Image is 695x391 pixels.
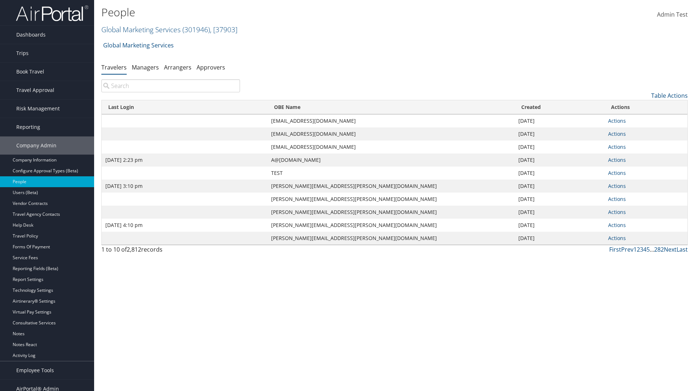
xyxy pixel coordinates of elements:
[210,25,237,34] span: , [ 37903 ]
[16,44,29,62] span: Trips
[16,5,88,22] img: airportal-logo.png
[101,5,492,20] h1: People
[101,79,240,92] input: Search
[268,100,515,114] th: OBE Name: activate to sort column ascending
[643,245,646,253] a: 4
[515,140,605,154] td: [DATE]
[16,118,40,136] span: Reporting
[608,209,626,215] a: Actions
[651,92,688,100] a: Table Actions
[268,127,515,140] td: [EMAIL_ADDRESS][DOMAIN_NAME]
[654,245,664,253] a: 282
[664,245,677,253] a: Next
[515,193,605,206] td: [DATE]
[16,26,46,44] span: Dashboards
[182,25,210,34] span: ( 301946 )
[102,100,268,114] th: Last Login: activate to sort column ascending
[102,180,268,193] td: [DATE] 3:10 pm
[268,219,515,232] td: [PERSON_NAME][EMAIL_ADDRESS][PERSON_NAME][DOMAIN_NAME]
[515,206,605,219] td: [DATE]
[621,245,633,253] a: Prev
[677,245,688,253] a: Last
[609,245,621,253] a: First
[608,130,626,137] a: Actions
[197,63,225,71] a: Approvers
[646,245,650,253] a: 5
[16,100,60,118] span: Risk Management
[101,245,240,257] div: 1 to 10 of records
[103,38,174,52] a: Global Marketing Services
[268,206,515,219] td: [PERSON_NAME][EMAIL_ADDRESS][PERSON_NAME][DOMAIN_NAME]
[608,156,626,163] a: Actions
[268,193,515,206] td: [PERSON_NAME][EMAIL_ADDRESS][PERSON_NAME][DOMAIN_NAME]
[608,143,626,150] a: Actions
[268,154,515,167] td: A@[DOMAIN_NAME]
[650,245,654,253] span: …
[608,117,626,124] a: Actions
[16,136,56,155] span: Company Admin
[515,154,605,167] td: [DATE]
[16,63,44,81] span: Book Travel
[102,219,268,232] td: [DATE] 4:10 pm
[608,222,626,228] a: Actions
[515,219,605,232] td: [DATE]
[608,169,626,176] a: Actions
[637,245,640,253] a: 2
[268,140,515,154] td: [EMAIL_ADDRESS][DOMAIN_NAME]
[132,63,159,71] a: Managers
[268,167,515,180] td: TEST
[640,245,643,253] a: 3
[657,10,688,18] span: Admin Test
[164,63,191,71] a: Arrangers
[101,25,237,34] a: Global Marketing Services
[515,127,605,140] td: [DATE]
[268,114,515,127] td: [EMAIL_ADDRESS][DOMAIN_NAME]
[605,100,687,114] th: Actions
[515,114,605,127] td: [DATE]
[515,100,605,114] th: Created: activate to sort column ascending
[16,361,54,379] span: Employee Tools
[268,232,515,245] td: [PERSON_NAME][EMAIL_ADDRESS][PERSON_NAME][DOMAIN_NAME]
[608,195,626,202] a: Actions
[102,154,268,167] td: [DATE] 2:23 pm
[657,4,688,26] a: Admin Test
[608,182,626,189] a: Actions
[16,81,54,99] span: Travel Approval
[515,167,605,180] td: [DATE]
[101,63,127,71] a: Travelers
[515,180,605,193] td: [DATE]
[608,235,626,241] a: Actions
[633,245,637,253] a: 1
[268,180,515,193] td: [PERSON_NAME][EMAIL_ADDRESS][PERSON_NAME][DOMAIN_NAME]
[515,232,605,245] td: [DATE]
[127,245,141,253] span: 2,812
